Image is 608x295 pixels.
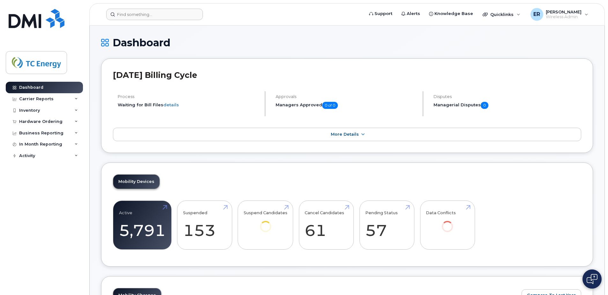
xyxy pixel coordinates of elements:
[244,204,287,241] a: Suspend Candidates
[276,94,417,99] h4: Approvals
[365,204,408,246] a: Pending Status 57
[481,102,488,109] span: 0
[587,274,597,284] img: Open chat
[118,94,259,99] h4: Process
[305,204,348,246] a: Cancel Candidates 61
[331,132,359,137] span: More Details
[101,37,593,48] h1: Dashboard
[163,102,179,107] a: details
[322,102,338,109] span: 0 of 0
[118,102,259,108] li: Waiting for Bill Files
[183,204,226,246] a: Suspended 153
[434,94,581,99] h4: Disputes
[276,102,417,109] h5: Managers Approved
[113,175,159,189] a: Mobility Devices
[119,204,166,246] a: Active 5,791
[426,204,469,241] a: Data Conflicts
[434,102,581,109] h5: Managerial Disputes
[113,70,581,80] h2: [DATE] Billing Cycle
